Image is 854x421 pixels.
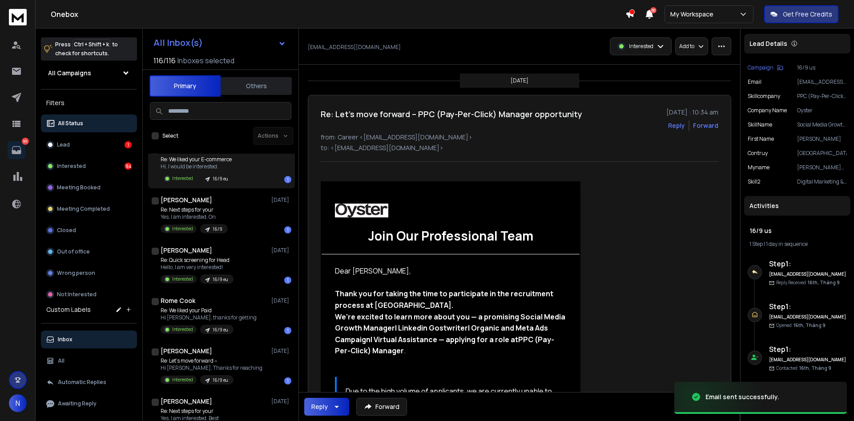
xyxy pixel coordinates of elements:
p: Skill2 [748,178,761,185]
span: 50 [650,7,657,13]
p: PPC (Pay-Per-Click) Manager [797,93,847,100]
div: 1 [284,327,291,334]
p: Email [748,78,761,86]
p: Inbox [58,336,73,343]
p: Oyster [797,107,847,114]
h6: [EMAIL_ADDRESS][DOMAIN_NAME] [769,314,847,320]
span: 16th, Tháng 9 [808,279,840,286]
img: logo [9,9,27,25]
h1: [PERSON_NAME] [161,347,212,356]
div: 1 [284,277,291,284]
p: Press to check for shortcuts. [55,40,118,58]
p: Closed [57,227,76,234]
div: 1 [125,141,132,148]
a: 95 [8,141,25,159]
p: 95 [22,138,29,145]
span: 1 day in sequence [766,240,808,248]
button: Meeting Booked [41,179,137,196]
p: Re: We liked your Paid [161,307,257,314]
img: Oysterhr Logo [335,204,388,217]
h6: [EMAIL_ADDRESS][DOMAIN_NAME] [769,271,847,278]
p: [DATE] [271,398,291,405]
h6: Step 1 : [769,344,847,355]
p: Digital Marketing & Advertising [797,178,847,185]
span: 1 Step [749,240,763,248]
button: All Status [41,114,137,132]
p: 16/9 eu [213,377,228,384]
p: [EMAIL_ADDRESS][DOMAIN_NAME] [308,44,401,51]
p: Automatic Replies [58,379,106,386]
p: [PERSON_NAME] [797,135,847,143]
p: Re: Next steps for your [161,408,234,415]
p: Contruy [748,150,768,157]
p: Re: Next steps for your [161,206,228,213]
button: Forward [356,398,407,416]
button: N [9,394,27,412]
p: Hello, I am very interested! [161,264,234,271]
span: Ctrl + Shift + k [73,39,110,49]
button: Not Interested [41,286,137,303]
button: All Inbox(s) [146,34,293,52]
div: 1 [284,377,291,384]
h3: Custom Labels [46,305,91,314]
button: Others [221,76,292,96]
div: | [749,241,845,248]
p: Wrong person [57,270,95,277]
p: Interested [172,225,193,232]
p: Lead Details [749,39,787,48]
p: 16/9 eu [213,327,228,333]
p: myname [748,164,769,171]
div: Email sent successfully. [705,392,779,401]
p: 16/9 us [797,64,847,71]
p: Opened [776,322,826,329]
h1: [PERSON_NAME] [161,397,212,406]
p: 16/9 eu [213,176,228,182]
p: [DATE] [271,297,291,304]
p: Interested [57,163,86,170]
span: 116 / 116 [153,55,176,66]
p: [DATE] : 10:34 am [666,108,718,117]
p: Reply Received [776,279,840,286]
button: Wrong person [41,264,137,282]
p: Awaiting Reply [58,400,97,407]
p: All [58,357,64,364]
p: Out of office [57,248,90,255]
p: 16/9 [213,226,222,233]
strong: Thank you for taking the time to participate in the recruitment process at [GEOGRAPHIC_DATA]. [335,289,555,310]
h6: Step 1 : [769,258,847,269]
p: First Name [748,135,774,143]
p: Meeting Booked [57,184,101,191]
p: Re: Quick screening for Head [161,257,234,264]
p: Interested [629,43,653,50]
div: 94 [125,163,132,170]
h1: Onebox [51,9,625,20]
p: Campaign [748,64,773,71]
p: Hi [PERSON_NAME], Thanks for reaching [161,364,262,372]
div: Forward [693,121,718,130]
p: Social Media Growth ManagerI Linkedin Gostwriter| Organic and Meta Ads CampaignI Virtual Assistance [797,121,847,128]
p: [GEOGRAPHIC_DATA] [797,150,847,157]
h1: [PERSON_NAME] [161,196,212,204]
p: [PERSON_NAME] [GEOGRAPHIC_DATA] [797,164,847,171]
h1: Join Our Professional Team [335,226,566,245]
p: [EMAIL_ADDRESS][DOMAIN_NAME] [797,78,847,86]
h1: [PERSON_NAME] [161,246,212,255]
p: Hi [PERSON_NAME], thanks for getting [161,314,257,321]
button: Awaiting Reply [41,395,137,413]
h1: All Campaigns [48,69,91,78]
div: 1 [284,176,291,183]
p: Interested [172,175,193,182]
button: Reply [668,121,685,130]
p: My Workspace [670,10,717,19]
button: Inbox [41,331,137,348]
p: [DATE] [271,347,291,355]
h1: Rome Cook [161,296,195,305]
span: . [335,312,567,356]
h3: Filters [41,97,137,109]
h1: Re: Let's move forward – PPC (Pay-Per-Click) Manager opportunity [321,108,582,120]
p: Skillcompany [748,93,780,100]
p: Hi, I would be interested. [161,163,234,170]
button: Reply [304,398,349,416]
